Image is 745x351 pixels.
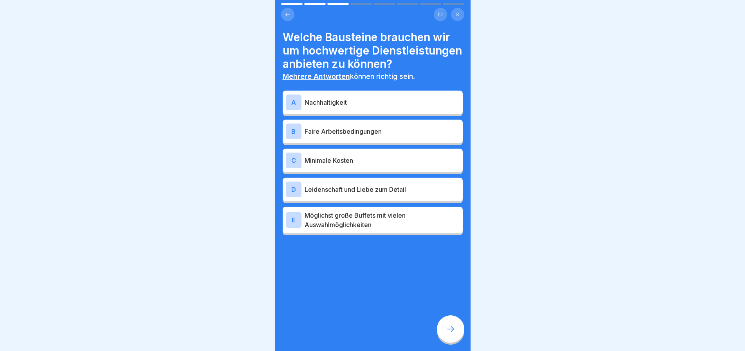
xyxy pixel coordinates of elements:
div: B [286,124,301,139]
p: Faire Arbeitsbedingungen [305,127,460,136]
div: D [286,182,301,197]
div: E [286,212,301,228]
div: A [286,95,301,110]
p: Möglichst große Buffets mit vielen Auswahlmöglichkeiten [305,211,460,229]
b: Mehrere Antworten [283,72,350,80]
h4: Welche Bausteine brauchen wir um hochwertige Dienstleistungen anbieten zu können? [283,31,463,71]
div: C [286,153,301,168]
p: können richtig sein. [283,72,463,81]
p: Leidenschaft und Liebe zum Detail [305,185,460,194]
p: Nachhaltigkeit [305,98,460,107]
p: Minimale Kosten [305,156,460,165]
